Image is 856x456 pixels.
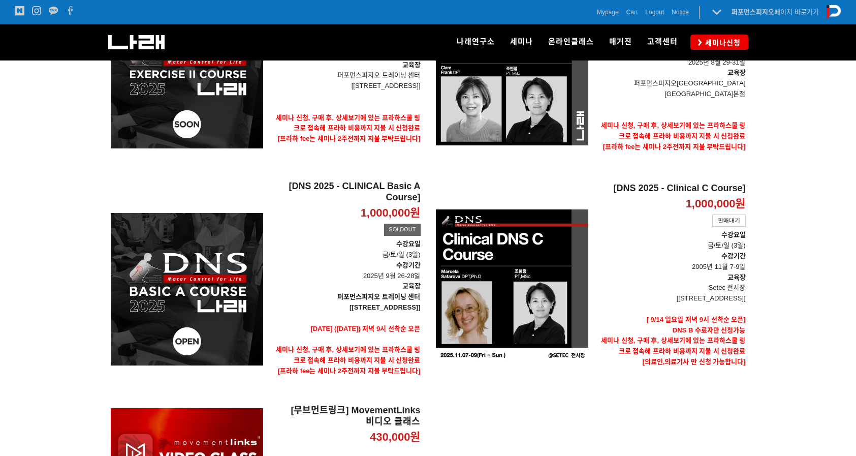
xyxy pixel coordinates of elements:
[337,293,420,300] strong: 퍼포먼스피지오 트레이닝 센터
[601,337,746,355] strong: 세미나 신청, 구매 후, 상세보기에 있는 프라하스쿨 링크로 접속해 프라하 비용까지 지불 시 신청완료
[310,325,420,332] span: [DATE] ([DATE]) 저녁 9시 선착순 오픈
[271,81,421,92] p: [[STREET_ADDRESS]]
[402,61,421,69] strong: 교육장
[271,239,421,260] p: 금/토/일 (3일)
[502,24,541,60] a: 세미나
[626,7,638,17] a: Cart
[647,37,678,46] span: 고객센터
[396,240,421,248] strong: 수강요일
[361,206,421,221] p: 1,000,000원
[601,121,746,140] strong: 세미나 신청, 구매 후, 상세보기에 있는 프라하스쿨 링크로 접속해 프라하 비용까지 지불 시 신청완료
[541,24,601,60] a: 온라인클래스
[686,197,746,211] p: 1,000,000원
[278,367,421,375] span: [프라하 fee는 세미나 2주전까지 지불 부탁드립니다]
[271,260,421,282] p: 2025년 9월 26-28일
[673,326,746,334] strong: DNS B 수료자만 신청가능
[645,7,664,17] a: Logout
[548,37,594,46] span: 온라인클래스
[642,358,745,366] strong: [의료인,의료기사 만 신청 가능합니다]
[601,24,640,60] a: 매거진
[396,261,421,269] strong: 수강기간
[732,8,819,16] a: 퍼포먼스피지오페이지 바로가기
[597,7,619,17] a: Mypage
[721,252,746,260] strong: 수강기간
[596,183,746,194] h2: [DNS 2025 - Clinical C Course]
[727,273,746,281] strong: 교육장
[271,70,421,81] p: 퍼포먼스피지오 트레이닝 센터
[276,346,421,364] strong: 세미나 신청, 구매 후, 상세보기에 있는 프라하스쿨 링크로 접속해 프라하 비용까지 지불 시 신청완료
[449,24,502,60] a: 나래연구소
[712,215,746,227] div: 판매대기
[510,37,533,46] span: 세미나
[596,78,746,100] p: 퍼포먼스피지오[GEOGRAPHIC_DATA] [GEOGRAPHIC_DATA]본점
[609,37,632,46] span: 매거진
[721,231,746,238] strong: 수강요일
[271,405,421,427] h2: [무브먼트링크] MovementLinks 비디오 클래스
[596,183,746,388] a: [DNS 2025 - Clinical C Course] 1,000,000원 판매대기 수강요일금/토/일 (3일)수강기간 2005년 11월 7-9일교육장Setec 전시장[[STR...
[384,224,420,236] div: SOLDOUT
[596,230,746,251] p: 금/토/일 (3일)
[276,114,421,132] strong: 세미나 신청, 구매 후, 상세보기에 있는 프라하스쿨 링크로 접속해 프라하 비용까지 지불 시 신청완료
[457,37,495,46] span: 나래연구소
[596,293,746,304] p: [[STREET_ADDRESS]]
[596,283,746,293] p: Setec 전시장
[278,135,421,142] span: [프라하 fee는 세미나 2주전까지 지불 부탁드립니다]
[603,143,746,150] span: [프라하 fee는 세미나 2주전까지 지불 부탁드립니다]
[727,69,746,76] strong: 교육장
[271,181,421,203] h2: [DNS 2025 - CLINICAL Basic A Course]
[350,303,420,311] strong: [[STREET_ADDRESS]]
[402,282,421,290] strong: 교육장
[271,181,421,398] a: [DNS 2025 - CLINICAL Basic A Course] 1,000,000원 SOLDOUT 수강요일금/토/일 (3일)수강기간 2025년 9월 26-28일교육장퍼포먼스...
[370,430,421,445] p: 430,000원
[690,35,748,49] a: 세미나신청
[702,38,741,48] span: 세미나신청
[732,8,774,16] strong: 퍼포먼스피지오
[672,7,689,17] a: Notice
[640,24,685,60] a: 고객센터
[647,316,746,323] strong: [ 9/14 일요일 저녁 9시 선착순 오픈]
[596,251,746,272] p: 2005년 11월 7-9일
